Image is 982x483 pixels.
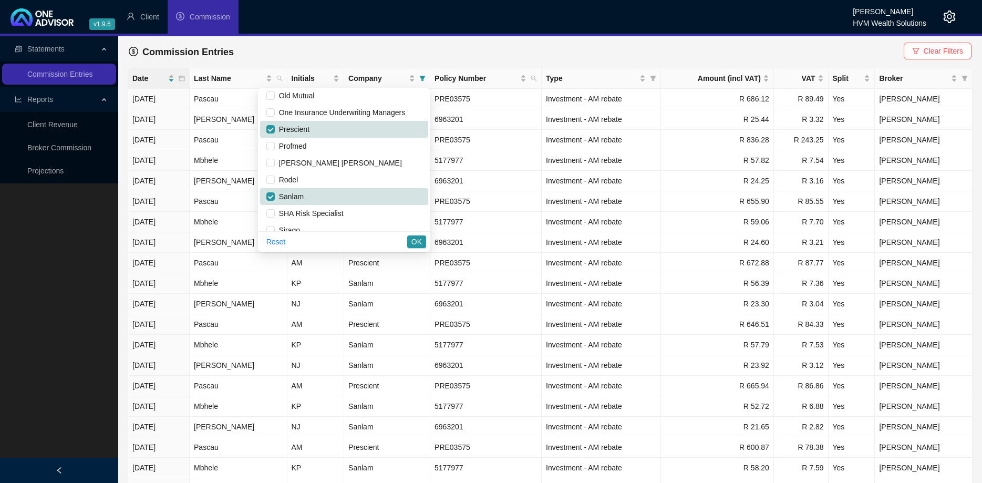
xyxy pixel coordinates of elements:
[142,47,234,57] span: Commission Entries
[661,417,774,437] td: R 21.65
[879,218,939,226] span: [PERSON_NAME]
[128,273,190,294] td: [DATE]
[430,253,542,273] td: PRE03575
[661,458,774,478] td: R 58.20
[546,464,622,472] span: Investment - AM rebate
[275,91,315,100] span: Old Mutual
[546,341,622,349] span: Investment - AM rebate
[176,12,184,20] span: dollar
[275,125,309,133] span: Prescient
[661,109,774,130] td: R 25.44
[190,335,287,355] td: Mbhele
[287,376,345,396] td: AM
[287,68,345,89] th: Initials
[190,417,287,437] td: [PERSON_NAME]
[190,458,287,478] td: Mbhele
[829,150,875,171] td: Yes
[661,191,774,212] td: R 655.90
[665,73,761,84] span: Amount (incl VAT)
[348,443,379,451] span: Prescient
[190,109,287,130] td: [PERSON_NAME]
[194,73,263,84] span: Last Name
[531,75,537,81] span: search
[266,236,286,248] span: Reset
[287,437,345,458] td: AM
[774,355,829,376] td: R 3.12
[853,3,926,14] div: [PERSON_NAME]
[661,150,774,171] td: R 57.82
[546,218,622,226] span: Investment - AM rebate
[287,273,345,294] td: KP
[774,458,829,478] td: R 7.59
[661,314,774,335] td: R 646.51
[875,68,973,89] th: Broker
[829,232,875,253] td: Yes
[879,464,939,472] span: [PERSON_NAME]
[275,226,300,234] span: Sirago
[430,314,542,335] td: PRE03575
[546,443,622,451] span: Investment - AM rebate
[430,335,542,355] td: 5177977
[275,176,298,184] span: Rodel
[128,150,190,171] td: [DATE]
[774,253,829,273] td: R 87.77
[430,417,542,437] td: 6963201
[661,171,774,191] td: R 24.25
[190,171,287,191] td: [PERSON_NAME]
[904,43,971,59] button: Clear Filters
[348,279,373,287] span: Sanlam
[774,273,829,294] td: R 7.36
[546,300,622,308] span: Investment - AM rebate
[430,376,542,396] td: PRE03575
[829,273,875,294] td: Yes
[661,253,774,273] td: R 672.88
[879,341,939,349] span: [PERSON_NAME]
[829,89,875,109] td: Yes
[128,437,190,458] td: [DATE]
[128,89,190,109] td: [DATE]
[287,294,345,314] td: NJ
[829,68,875,89] th: Split
[879,443,939,451] span: [PERSON_NAME]
[546,238,622,246] span: Investment - AM rebate
[650,75,656,81] span: filter
[546,402,622,410] span: Investment - AM rebate
[27,70,92,78] a: Commission Entries
[275,108,405,117] span: One Insurance Underwriting Managers
[430,437,542,458] td: PRE03575
[27,45,65,53] span: Statements
[56,467,63,474] span: left
[829,396,875,417] td: Yes
[879,320,939,328] span: [PERSON_NAME]
[774,68,829,89] th: VAT
[348,402,373,410] span: Sanlam
[128,417,190,437] td: [DATE]
[774,191,829,212] td: R 85.55
[129,47,138,56] span: dollar
[879,402,939,410] span: [PERSON_NAME]
[411,236,422,248] span: OK
[661,376,774,396] td: R 665.94
[661,355,774,376] td: R 23.92
[546,177,622,185] span: Investment - AM rebate
[419,75,426,81] span: filter
[546,279,622,287] span: Investment - AM rebate
[661,396,774,417] td: R 52.72
[661,232,774,253] td: R 24.60
[287,314,345,335] td: AM
[829,355,875,376] td: Yes
[430,171,542,191] td: 6963201
[774,130,829,150] td: R 243.25
[190,232,287,253] td: [PERSON_NAME]
[348,73,407,84] span: Company
[435,73,518,84] span: Policy Number
[829,191,875,212] td: Yes
[879,177,939,185] span: [PERSON_NAME]
[829,171,875,191] td: Yes
[430,130,542,150] td: PRE03575
[829,437,875,458] td: Yes
[348,423,373,431] span: Sanlam
[879,382,939,390] span: [PERSON_NAME]
[943,11,956,23] span: setting
[407,235,426,248] button: OK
